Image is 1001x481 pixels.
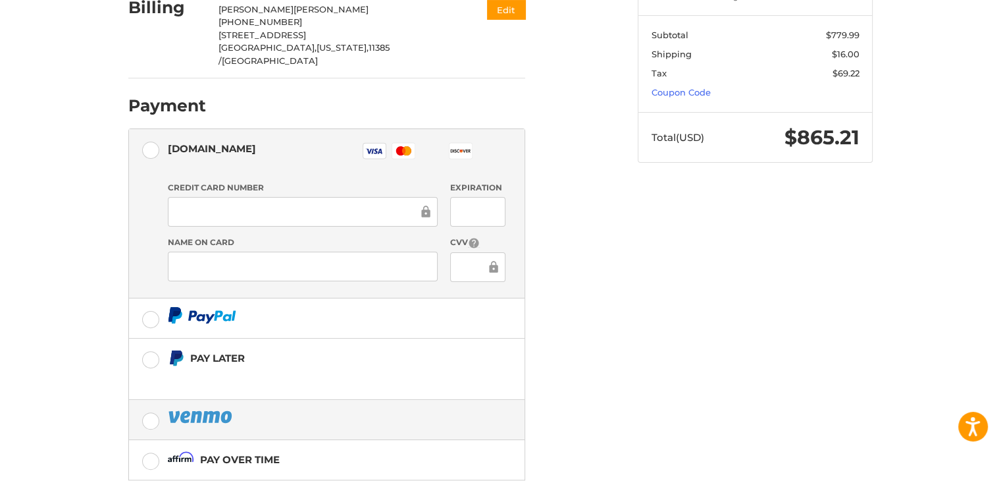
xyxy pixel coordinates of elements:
div: Pay Later [190,347,442,369]
label: Credit Card Number [168,182,438,194]
img: Pay Later icon [168,350,184,366]
iframe: Google Customer Reviews [892,445,1001,481]
img: PayPal icon [168,307,236,324]
span: Tax [652,68,667,78]
span: [PHONE_NUMBER] [218,16,302,27]
span: Subtotal [652,30,688,40]
h2: Payment [128,96,206,116]
span: [US_STATE], [317,42,369,53]
span: [PERSON_NAME] [294,4,369,14]
label: Expiration [450,182,505,194]
span: Total (USD) [652,131,704,144]
span: $779.99 [826,30,860,40]
iframe: PayPal Message 1 [168,372,443,383]
a: Coupon Code [652,87,711,98]
label: CVV [450,237,505,249]
img: Affirm icon [168,451,194,468]
div: Pay over time [200,449,280,470]
span: [GEOGRAPHIC_DATA] [222,55,318,66]
div: [DOMAIN_NAME] [168,138,256,159]
span: 11385 / [218,42,390,66]
span: [GEOGRAPHIC_DATA], [218,42,317,53]
img: PayPal icon [168,409,235,425]
span: [PERSON_NAME] [218,4,294,14]
span: [STREET_ADDRESS] [218,30,306,40]
span: Shipping [652,49,692,59]
span: $16.00 [832,49,860,59]
label: Name on Card [168,237,438,248]
span: $69.22 [833,68,860,78]
span: $865.21 [784,125,860,150]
